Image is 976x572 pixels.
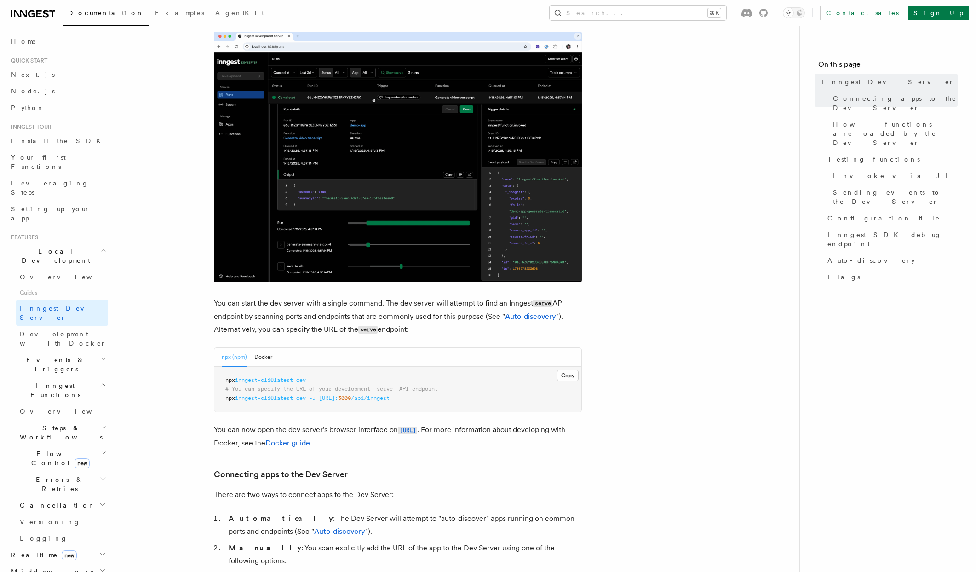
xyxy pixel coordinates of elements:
span: Logging [20,535,68,542]
a: Inngest Dev Server [16,300,108,326]
span: Overview [20,273,115,281]
button: Flow Controlnew [16,445,108,471]
span: 3000 [338,395,351,401]
a: Inngest Dev Server [818,74,958,90]
a: Leveraging Steps [7,175,108,201]
a: Home [7,33,108,50]
span: Flow Control [16,449,101,468]
a: Connecting apps to the Dev Server [214,468,348,481]
span: Leveraging Steps [11,179,89,196]
a: Install the SDK [7,133,108,149]
a: Auto-discovery [824,252,958,269]
span: Configuration file [827,214,940,223]
a: Testing functions [824,151,958,168]
span: Setting up your app [11,205,90,222]
span: Inngest tour [7,123,52,131]
a: Node.js [7,83,108,99]
kbd: ⌘K [708,8,721,17]
span: new [62,550,77,560]
span: inngest-cli@latest [235,395,293,401]
span: Steps & Workflows [16,423,103,442]
a: Contact sales [820,6,904,20]
a: Versioning [16,514,108,530]
p: You can start the dev server with a single command. The dev server will attempt to find an Innges... [214,297,582,336]
a: Examples [149,3,210,25]
a: [URL] [398,425,417,434]
span: Quick start [7,57,47,64]
a: Logging [16,530,108,547]
span: Testing functions [827,155,920,164]
span: -u [309,395,316,401]
a: Overview [16,403,108,420]
a: Development with Docker [16,326,108,352]
button: Search...⌘K [550,6,726,20]
span: Overview [20,408,115,415]
span: Auto-discovery [827,256,915,265]
span: How functions are loaded by the Dev Server [833,120,958,147]
span: inngest-cli@latest [235,377,293,383]
span: Cancellation [16,501,96,510]
code: serve [358,326,378,334]
a: AgentKit [210,3,270,25]
span: new [75,458,90,468]
span: dev [296,377,306,383]
button: Cancellation [16,497,108,514]
button: Inngest Functions [7,377,108,403]
a: Auto-discovery [314,527,365,536]
code: serve [533,300,552,307]
a: Python [7,99,108,116]
span: dev [296,395,306,401]
span: AgentKit [215,9,264,17]
li: : The Dev Server will attempt to "auto-discover" apps running on common ports and endpoints (See ... [226,512,582,538]
p: You can now open the dev server's browser interface on . For more information about developing wi... [214,423,582,450]
span: Errors & Retries [16,475,100,493]
strong: Manually [229,543,301,552]
span: Development with Docker [20,330,106,347]
span: Realtime [7,550,77,560]
a: Connecting apps to the Dev Server [829,90,958,116]
img: Dev Server Demo [214,32,582,282]
span: Versioning [20,518,80,526]
button: Steps & Workflows [16,420,108,445]
span: Events & Triggers [7,355,100,374]
a: Overview [16,269,108,285]
span: Sending events to the Dev Server [833,188,958,206]
span: npx [225,377,235,383]
span: Examples [155,9,204,17]
strong: Automatically [229,514,333,523]
span: Connecting apps to the Dev Server [833,94,958,112]
span: # You can specify the URL of your development `serve` API endpoint [225,386,438,392]
button: Errors & Retries [16,471,108,497]
span: Next.js [11,71,55,78]
button: Events & Triggers [7,352,108,377]
button: Local Development [7,243,108,269]
div: Inngest Functions [7,403,108,547]
a: Your first Functions [7,149,108,175]
span: Flags [827,272,860,282]
button: npx (npm) [222,348,247,367]
a: Sending events to the Dev Server [829,184,958,210]
div: Local Development [7,269,108,352]
a: Inngest SDK debug endpoint [824,226,958,252]
span: Inngest Functions [7,381,99,399]
span: /api/inngest [351,395,390,401]
a: Configuration file [824,210,958,226]
span: [URL]: [319,395,338,401]
span: Guides [16,285,108,300]
a: Flags [824,269,958,285]
span: Your first Functions [11,154,66,170]
span: Invoke via UI [833,171,955,180]
a: Next.js [7,66,108,83]
a: Sign Up [908,6,969,20]
button: Toggle dark mode [783,7,805,18]
a: Documentation [63,3,149,26]
span: Features [7,234,38,241]
p: There are two ways to connect apps to the Dev Server: [214,488,582,501]
a: How functions are loaded by the Dev Server [829,116,958,151]
span: npx [225,395,235,401]
a: Auto-discovery [505,312,556,321]
button: Copy [557,370,579,381]
span: Documentation [68,9,144,17]
a: Docker guide [265,439,310,447]
button: Realtimenew [7,547,108,563]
